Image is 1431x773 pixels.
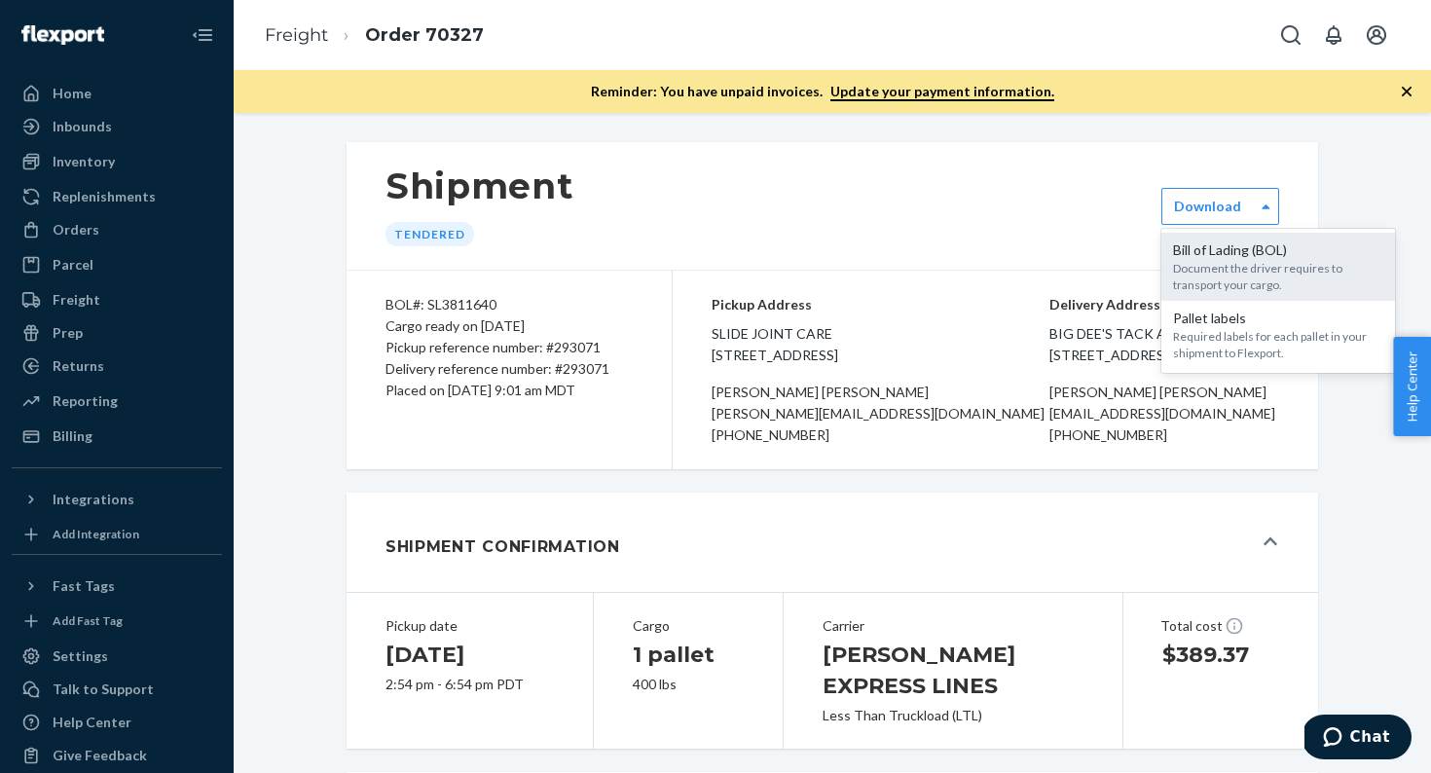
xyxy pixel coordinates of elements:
[12,641,222,672] a: Settings
[385,616,554,636] div: Pickup date
[53,576,115,596] div: Fast Tags
[823,706,1083,725] div: Less Than Truckload (LTL)
[712,403,1049,424] div: [PERSON_NAME][EMAIL_ADDRESS][DOMAIN_NAME]
[385,222,474,246] div: Tendered
[385,294,633,315] div: BOL#: SL3811640
[1314,16,1353,55] button: Open notifications
[12,707,222,738] a: Help Center
[823,616,1083,636] div: Carrier
[53,426,92,446] div: Billing
[712,294,1049,315] p: Pickup Address
[12,484,222,515] button: Integrations
[385,380,633,401] div: Placed on [DATE] 9:01 am MDT
[12,284,222,315] a: Freight
[53,290,100,310] div: Freight
[53,220,99,239] div: Orders
[712,424,1049,446] div: [PHONE_NUMBER]
[385,315,633,337] div: Cargo ready on [DATE]
[53,680,154,699] div: Talk to Support
[53,84,92,103] div: Home
[385,675,554,694] div: 2:54 pm - 6:54 pm PDT
[12,214,222,245] a: Orders
[1357,16,1396,55] button: Open account menu
[12,146,222,177] a: Inventory
[1049,294,1280,315] p: Delivery Address
[53,746,147,765] div: Give Feedback
[12,523,222,546] a: Add Integration
[633,616,745,636] div: Cargo
[1173,240,1383,260] div: Bill of Lading (BOL)
[1049,403,1280,424] div: [EMAIL_ADDRESS][DOMAIN_NAME]
[53,490,134,509] div: Integrations
[265,24,328,46] a: Freight
[1393,337,1431,436] button: Help Center
[1271,16,1310,55] button: Open Search Box
[12,249,222,280] a: Parcel
[12,571,222,602] button: Fast Tags
[591,82,1054,101] p: Reminder: You have unpaid invoices.
[12,350,222,382] a: Returns
[823,640,1083,702] h1: [PERSON_NAME] EXPRESS LINES
[53,152,115,171] div: Inventory
[53,255,93,275] div: Parcel
[1049,323,1280,366] span: Big Dee's Tack and Vet Supply [STREET_ADDRESS]
[249,7,499,64] ol: breadcrumbs
[1304,715,1412,763] iframe: Opens a widget where you can chat to one of our agents
[12,740,222,771] button: Give Feedback
[1160,616,1281,636] div: Total cost
[385,166,573,206] h1: Shipment
[1162,640,1279,671] h1: $389.37
[12,111,222,142] a: Inbounds
[53,526,139,542] div: Add Integration
[53,187,156,206] div: Replenishments
[365,24,484,46] a: Order 70327
[385,337,633,358] div: Pickup reference number: #293071
[347,493,1318,592] button: Shipment Confirmation
[53,356,104,376] div: Returns
[712,382,1049,403] div: [PERSON_NAME] [PERSON_NAME]
[633,642,715,668] span: 1 pallet
[385,640,554,671] h1: [DATE]
[21,25,104,45] img: Flexport logo
[385,358,633,380] div: Delivery reference number: #293071
[12,317,222,349] a: Prep
[12,386,222,417] a: Reporting
[12,78,222,109] a: Home
[53,612,123,629] div: Add Fast Tag
[1173,260,1383,293] div: Document the driver requires to transport your cargo.
[830,83,1054,101] a: Update your payment information.
[1049,424,1280,446] div: [PHONE_NUMBER]
[53,391,118,411] div: Reporting
[385,535,620,559] h1: Shipment Confirmation
[1174,197,1241,216] div: Download
[53,117,112,136] div: Inbounds
[12,609,222,633] a: Add Fast Tag
[1173,309,1383,328] div: Pallet labels
[183,16,222,55] button: Close Navigation
[633,675,745,694] div: 400 lbs
[53,646,108,666] div: Settings
[712,323,1049,366] span: SLIDE Joint Care [STREET_ADDRESS]
[53,713,131,732] div: Help Center
[1049,382,1280,403] div: [PERSON_NAME] [PERSON_NAME]
[12,181,222,212] a: Replenishments
[12,421,222,452] a: Billing
[12,674,222,705] button: Talk to Support
[1173,328,1383,361] div: Required labels for each pallet in your shipment to Flexport.
[53,323,83,343] div: Prep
